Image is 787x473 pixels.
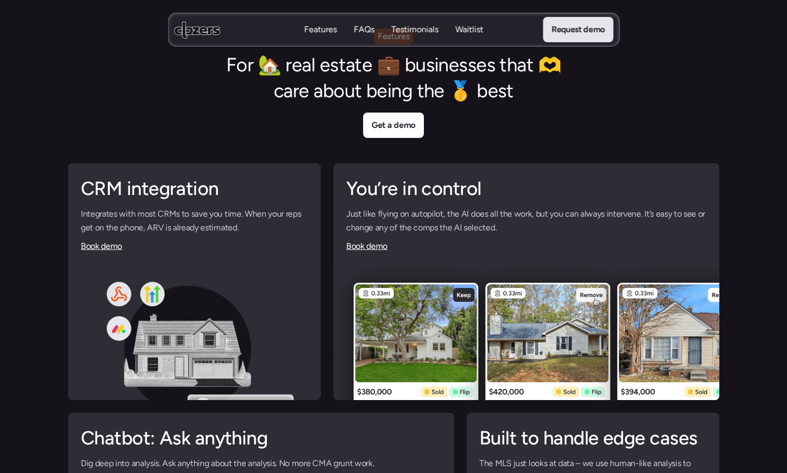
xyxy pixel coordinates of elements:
[372,118,415,132] p: Get a demo
[455,24,483,36] a: WaitlistWaitlist
[354,24,374,36] a: FAQsFAQs
[81,425,441,451] h2: Chatbot: Ask anything
[455,35,483,47] p: Waitlist
[479,425,706,451] h2: Built to handle edge cases
[354,24,374,35] p: FAQs
[81,457,441,470] p: Dig deep into analysis. Ask anything about the analysis. No more CMA grunt work.
[391,24,438,36] a: TestimonialsTestimonials
[455,24,483,35] p: Waitlist
[391,24,438,35] p: Testimonials
[543,17,613,42] a: Request demo
[346,241,387,251] a: Book demo
[346,207,707,234] p: Just like flying on autopilot, the AI does all the work, but you can always intervene. It’s easy ...
[214,52,573,104] h2: For 🏡 real estate 💼 businesses that 🫶 care about being the 🥇 best
[551,23,605,36] p: Request demo
[304,35,337,47] p: Features
[363,113,424,138] a: Get a demo
[81,207,308,234] p: Integrates with most CRMs to save you time. When your reps get on the phone, ARV is already estim...
[346,176,707,202] h2: You’re in control
[81,241,122,251] a: Book demo
[391,35,438,47] p: Testimonials
[304,24,337,35] p: Features
[81,176,308,202] h2: CRM integration
[304,24,337,36] a: FeaturesFeatures
[354,35,374,47] p: FAQs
